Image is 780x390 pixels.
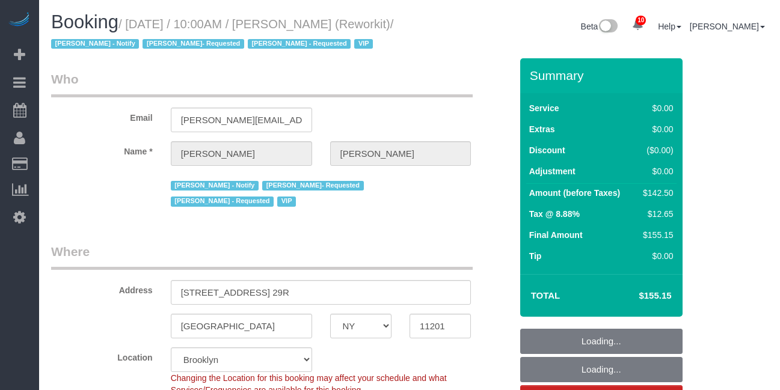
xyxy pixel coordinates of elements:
[248,39,351,49] span: [PERSON_NAME] - Requested
[171,108,312,132] input: Email
[51,11,118,32] span: Booking
[354,39,373,49] span: VIP
[638,102,673,114] div: $0.00
[42,141,162,157] label: Name *
[638,165,673,177] div: $0.00
[51,243,473,270] legend: Where
[7,12,31,29] img: Automaid Logo
[171,197,274,206] span: [PERSON_NAME] - Requested
[529,102,559,114] label: Service
[529,208,580,220] label: Tax @ 8.88%
[598,19,618,35] img: New interface
[42,347,162,364] label: Location
[638,229,673,241] div: $155.15
[581,22,618,31] a: Beta
[530,69,677,82] h3: Summary
[330,141,471,166] input: Last Name
[171,141,312,166] input: First Name
[171,314,312,338] input: City
[42,108,162,124] label: Email
[171,181,259,190] span: [PERSON_NAME] - Notify
[143,39,244,49] span: [PERSON_NAME]- Requested
[638,144,673,156] div: ($0.00)
[603,291,671,301] h4: $155.15
[51,39,139,49] span: [PERSON_NAME] - Notify
[690,22,765,31] a: [PERSON_NAME]
[626,12,649,38] a: 10
[410,314,471,338] input: Zip Code
[638,208,673,220] div: $12.65
[262,181,363,190] span: [PERSON_NAME]- Requested
[658,22,681,31] a: Help
[638,187,673,199] div: $142.50
[529,187,620,199] label: Amount (before Taxes)
[636,16,646,25] span: 10
[529,165,576,177] label: Adjustment
[51,70,473,97] legend: Who
[529,229,583,241] label: Final Amount
[51,17,393,51] small: / [DATE] / 10:00AM / [PERSON_NAME] (Reworkit)
[529,123,555,135] label: Extras
[638,250,673,262] div: $0.00
[277,197,296,206] span: VIP
[531,290,560,300] strong: Total
[638,123,673,135] div: $0.00
[529,144,565,156] label: Discount
[42,280,162,296] label: Address
[529,250,542,262] label: Tip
